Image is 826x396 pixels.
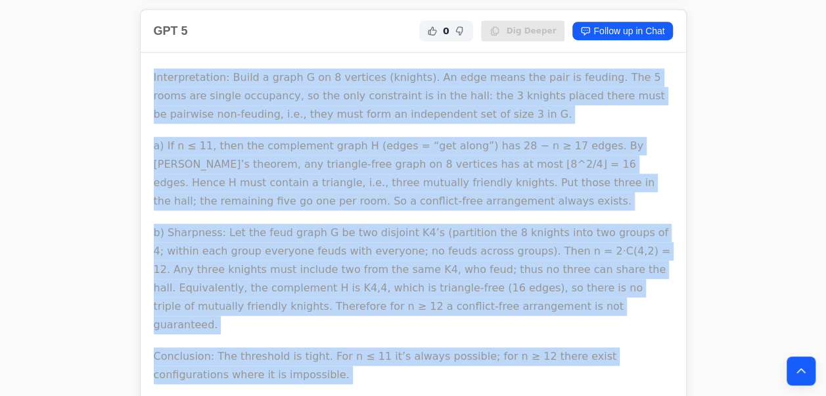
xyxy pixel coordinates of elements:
[154,347,673,384] p: Conclusion: The threshold is tight. For n ≤ 11 it’s always possible; for n ≥ 12 there exist confi...
[572,22,672,40] a: Follow up in Chat
[154,137,673,210] p: a) If n ≤ 11, then the complement graph H (edges = “get along”) has 28 − n ≥ 17 edges. By [PERSON...
[787,357,815,385] button: Back to top
[424,23,440,39] button: Helpful
[443,24,449,37] span: 0
[154,224,673,334] p: b) Sharpness: Let the feud graph G be two disjoint K4’s (partition the 8 knights into two groups ...
[154,68,673,124] p: Interpretation: Build a graph G on 8 vertices (knights). An edge means the pair is feuding. The 5...
[154,22,188,40] h2: GPT 5
[452,23,468,39] button: Not Helpful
